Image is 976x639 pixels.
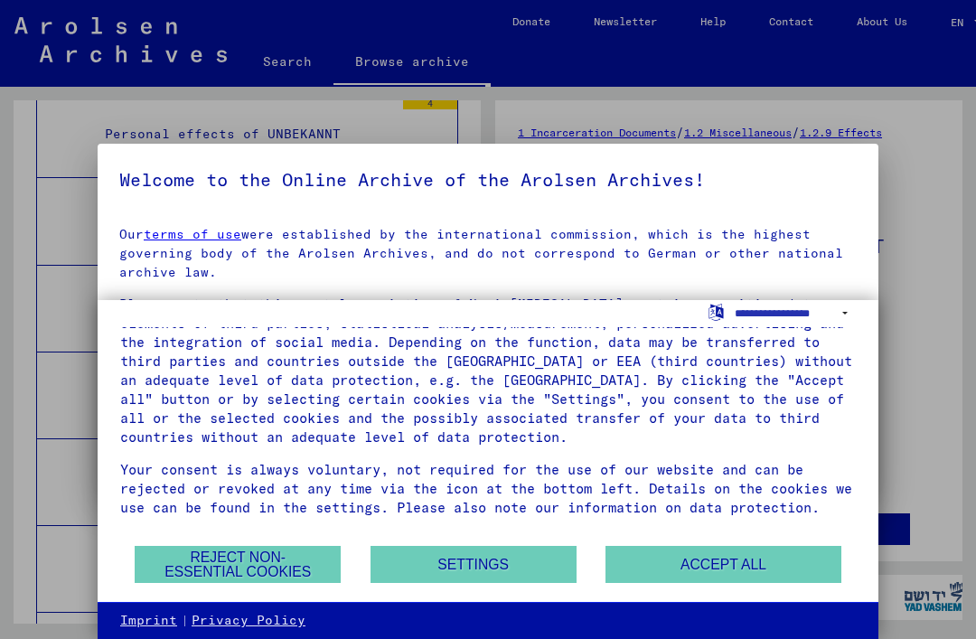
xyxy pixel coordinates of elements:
[120,276,856,446] div: This website uses cookies and similar functions to process end device information and personal da...
[135,546,341,583] button: Reject non-essential cookies
[120,460,856,517] div: Your consent is always voluntary, not required for the use of our website and can be rejected or ...
[119,165,857,194] h5: Welcome to the Online Archive of the Arolsen Archives!
[192,612,305,630] a: Privacy Policy
[144,226,241,242] a: terms of use
[371,546,577,583] button: Settings
[120,612,177,630] a: Imprint
[605,546,840,583] button: Accept all
[119,295,857,409] p: Please note that this portal on victims of Nazi [MEDICAL_DATA] contains sensitive data on identif...
[119,225,857,282] p: Our were established by the international commission, which is the highest governing body of the ...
